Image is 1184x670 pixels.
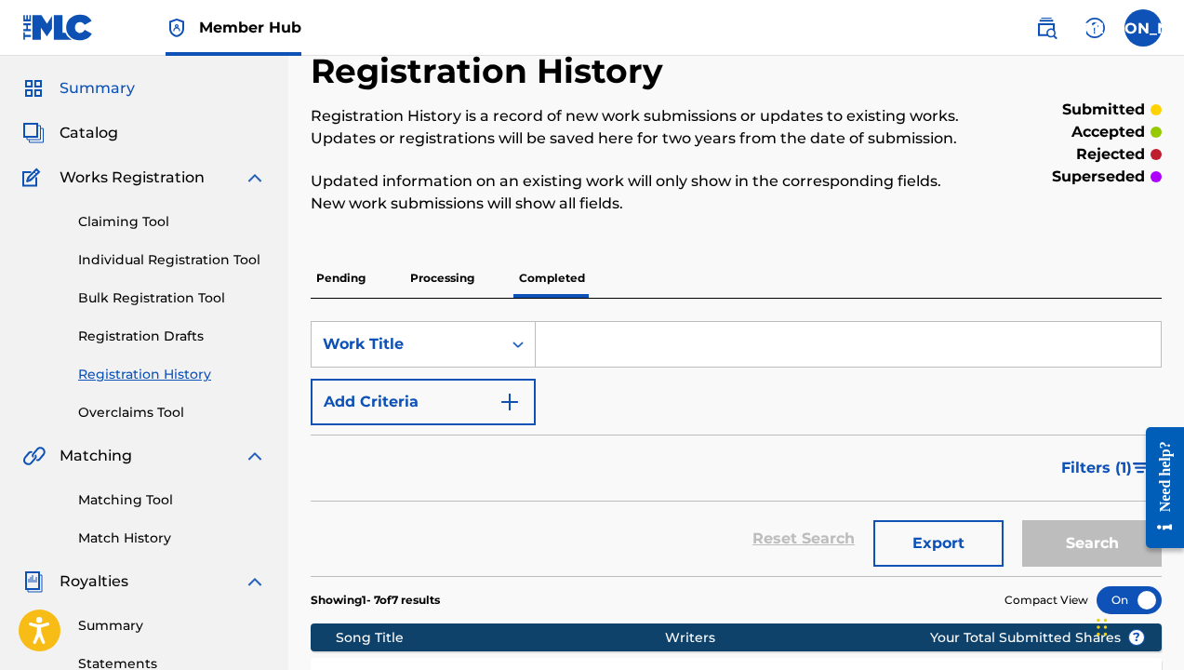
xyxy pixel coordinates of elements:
[311,170,966,215] p: Updated information on an existing work will only show in the corresponding fields. New work subm...
[22,77,135,100] a: SummarySummary
[336,628,665,648] div: Song Title
[311,259,371,298] p: Pending
[1076,143,1145,166] p: rejected
[78,490,266,510] a: Matching Tool
[311,321,1162,576] form: Search Form
[1071,121,1145,143] p: accepted
[1028,9,1065,47] a: Public Search
[78,365,266,384] a: Registration History
[78,250,266,270] a: Individual Registration Tool
[1061,457,1132,479] span: Filters ( 1 )
[323,333,490,355] div: Work Title
[60,445,132,467] span: Matching
[22,122,45,144] img: Catalog
[311,379,536,425] button: Add Criteria
[873,520,1004,567] button: Export
[311,105,966,150] p: Registration History is a record of new work submissions or updates to existing works. Updates or...
[78,212,266,232] a: Claiming Tool
[166,17,188,39] img: Top Rightsholder
[22,167,47,189] img: Works Registration
[1124,9,1162,47] div: User Menu
[1052,166,1145,188] p: superseded
[244,445,266,467] img: expand
[60,122,118,144] span: Catalog
[1132,409,1184,568] iframe: Resource Center
[311,592,440,609] p: Showing 1 - 7 of 7 results
[78,403,266,422] a: Overclaims Tool
[1035,17,1058,39] img: search
[1097,599,1108,655] div: Drag
[78,616,266,636] a: Summary
[1062,99,1145,121] p: submitted
[78,529,266,548] a: Match History
[244,167,266,189] img: expand
[22,77,45,100] img: Summary
[405,259,480,298] p: Processing
[60,167,205,189] span: Works Registration
[22,122,118,144] a: CatalogCatalog
[513,259,591,298] p: Completed
[1076,9,1113,47] div: Help
[665,628,989,648] div: Writers
[1084,17,1106,39] img: help
[22,570,45,593] img: Royalties
[1004,592,1088,609] span: Compact View
[1091,581,1184,670] iframe: Chat Widget
[78,288,266,308] a: Bulk Registration Tool
[60,77,135,100] span: Summary
[244,570,266,593] img: expand
[930,628,1145,648] span: Your Total Submitted Shares
[1050,445,1162,491] button: Filters (1)
[22,445,46,467] img: Matching
[311,50,672,92] h2: Registration History
[499,391,521,413] img: 9d2ae6d4665cec9f34b9.svg
[22,14,94,41] img: MLC Logo
[78,327,266,346] a: Registration Drafts
[60,570,128,593] span: Royalties
[199,17,301,38] span: Member Hub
